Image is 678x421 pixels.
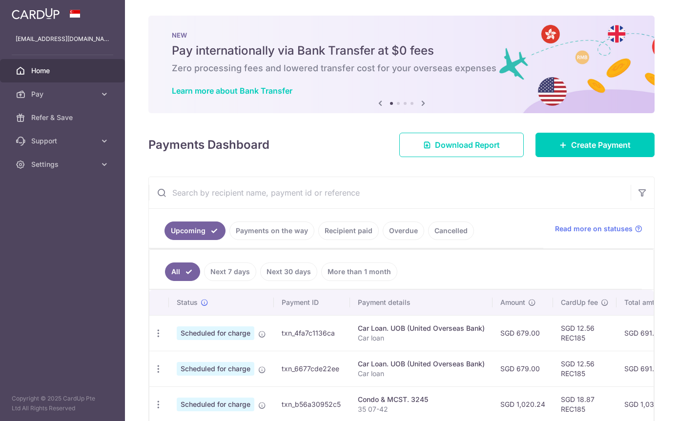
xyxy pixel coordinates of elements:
span: Scheduled for charge [177,398,254,411]
td: SGD 691.56 [616,315,676,351]
p: NEW [172,31,631,39]
td: SGD 12.56 REC185 [553,351,616,386]
th: Payment ID [274,290,350,315]
a: Payments on the way [229,221,314,240]
a: Read more on statuses [555,224,642,234]
a: Recipient paid [318,221,379,240]
a: Overdue [383,221,424,240]
p: 35 07-42 [358,404,485,414]
a: Download Report [399,133,524,157]
h5: Pay internationally via Bank Transfer at $0 fees [172,43,631,59]
span: Status [177,298,198,307]
span: Home [31,66,96,76]
span: Total amt. [624,298,657,307]
p: [EMAIL_ADDRESS][DOMAIN_NAME] [16,34,109,44]
p: Car loan [358,333,485,343]
td: txn_4fa7c1136ca [274,315,350,351]
input: Search by recipient name, payment id or reference [149,177,631,208]
a: Upcoming [164,221,226,240]
a: Cancelled [428,221,474,240]
p: Car loan [358,369,485,379]
a: Create Payment [535,133,655,157]
img: Bank transfer banner [148,16,655,113]
span: Scheduled for charge [177,326,254,340]
td: SGD 679.00 [493,351,553,386]
span: Read more on statuses [555,224,633,234]
a: Learn more about Bank Transfer [172,86,292,96]
span: Support [31,136,96,146]
span: Settings [31,160,96,169]
td: SGD 691.56 [616,351,676,386]
span: CardUp fee [561,298,598,307]
th: Payment details [350,290,493,315]
td: SGD 12.56 REC185 [553,315,616,351]
div: Condo & MCST. 3245 [358,395,485,404]
a: All [165,262,200,281]
h6: Zero processing fees and lowered transfer cost for your overseas expenses [172,62,631,74]
td: txn_6677cde22ee [274,351,350,386]
span: Refer & Save [31,113,96,122]
a: Next 7 days [204,262,256,281]
div: Car Loan. UOB (United Overseas Bank) [358,323,485,333]
a: More than 1 month [321,262,397,281]
span: Pay [31,89,96,99]
span: Create Payment [571,139,631,151]
span: Scheduled for charge [177,362,254,376]
a: Next 30 days [260,262,317,281]
td: SGD 679.00 [493,315,553,351]
img: CardUp [12,8,60,20]
div: Car Loan. UOB (United Overseas Bank) [358,359,485,369]
span: Amount [500,298,525,307]
span: Download Report [435,139,500,151]
h4: Payments Dashboard [148,136,269,154]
